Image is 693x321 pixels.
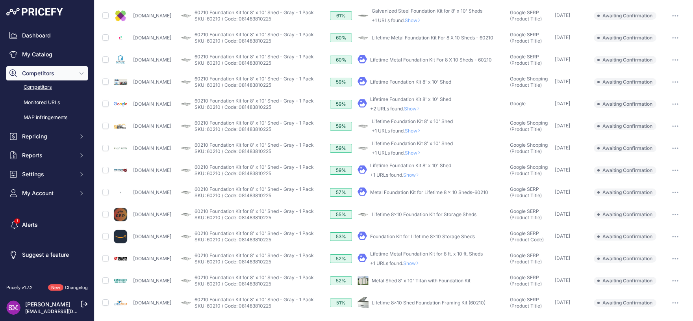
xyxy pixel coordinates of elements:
[195,230,314,236] a: 60210 Foundation Kit for 8' x 10' Shed - Gray - 1 Pack
[330,299,352,307] div: 51%
[6,96,88,110] a: Monitored URLs
[370,57,492,63] a: Lifetime Metal Foundation Kit For 8 X 10 Sheds - 60210
[370,96,451,102] a: Lifetime Foundation Kit 8' x 10' Shed
[330,122,352,131] div: 59%
[195,192,271,198] a: SKU: 60210 / Code: 081483810225
[195,170,271,176] a: SKU: 60210 / Code: 081483810225
[370,251,483,257] a: Lifetime Metal Foundation Kit for 8 ft. x 10 ft. Sheds
[6,248,88,262] a: Suggest a feature
[555,233,570,239] span: [DATE]
[133,167,171,173] a: [DOMAIN_NAME]
[133,211,171,217] a: [DOMAIN_NAME]
[555,34,570,40] span: [DATE]
[195,281,271,287] a: SKU: 60210 / Code: 081483810225
[510,32,542,44] span: Google SERP (Product Title)
[372,211,476,217] a: Lifetime 8x10 Foundation Kit for Storage Sheds
[22,69,74,77] span: Competitors
[510,208,542,220] span: Google SERP (Product Title)
[510,164,548,176] span: Google Shopping (Product Title)
[555,189,570,195] span: [DATE]
[133,278,171,284] a: [DOMAIN_NAME]
[25,308,107,314] a: [EMAIL_ADDRESS][DOMAIN_NAME]
[133,13,171,19] a: [DOMAIN_NAME]
[133,57,171,63] a: [DOMAIN_NAME]
[22,151,74,159] span: Reports
[555,167,570,173] span: [DATE]
[372,300,485,306] a: Lifetime 8x10 Shed Foundation Framing Kit (60210)
[370,172,451,178] p: +1 URLs found.
[6,28,88,43] a: Dashboard
[555,123,570,129] span: [DATE]
[330,166,352,175] div: 59%
[195,54,314,60] a: 60210 Foundation Kit for 8' x 10' Shed - Gray - 1 Pack
[555,277,570,283] span: [DATE]
[22,133,74,140] span: Repricing
[133,35,171,41] a: [DOMAIN_NAME]
[330,78,352,86] div: 59%
[133,145,171,151] a: [DOMAIN_NAME]
[405,17,424,23] span: Show
[555,145,570,151] span: [DATE]
[330,56,352,64] div: 60%
[594,78,656,86] span: Awaiting Confirmation
[594,144,656,152] span: Awaiting Confirmation
[594,122,656,130] span: Awaiting Confirmation
[195,9,314,15] a: 60210 Foundation Kit for 8' x 10' Shed - Gray - 1 Pack
[555,12,570,18] span: [DATE]
[510,9,542,22] span: Google SERP (Product Title)
[372,128,453,134] p: +1 URLs found.
[6,28,88,275] nav: Sidebar
[370,106,451,112] p: +2 URLs found.
[330,100,352,108] div: 59%
[510,120,548,132] span: Google Shopping (Product Title)
[555,56,570,62] span: [DATE]
[403,260,422,266] span: Show
[594,34,656,42] span: Awaiting Confirmation
[195,142,314,148] a: 60210 Foundation Kit for 8' x 10' Shed - Gray - 1 Pack
[330,144,352,153] div: 59%
[555,78,570,84] span: [DATE]
[372,140,453,146] a: Lifetime Foundation Kit 8' x 10' Shed
[6,111,88,125] a: MAP infringements
[370,233,475,239] a: Foundation Kit for Lifetime 8x10 Storage Sheds
[195,32,314,37] a: 60210 Foundation Kit for 8' x 10' Shed - Gray - 1 Pack
[594,166,656,174] span: Awaiting Confirmation
[330,254,352,263] div: 52%
[372,8,482,14] a: Galvanized Steel Foundation Kit for 8' x 10' Sheds
[594,255,656,263] span: Awaiting Confirmation
[6,148,88,162] button: Reports
[330,276,352,285] div: 52%
[195,274,314,280] a: 60210 Foundation Kit for 8' x 10' Shed - Gray - 1 Pack
[195,186,314,192] a: 60210 Foundation Kit for 8' x 10' Shed - Gray - 1 Pack
[510,101,526,106] span: Google
[372,278,471,284] a: Metal Shed 8' x 10' Titan with Foundation Kit
[6,129,88,144] button: Repricing
[594,188,656,196] span: Awaiting Confirmation
[195,104,271,110] a: SKU: 60210 / Code: 081483810225
[195,60,271,66] a: SKU: 60210 / Code: 081483810225
[6,8,63,16] img: Pricefy Logo
[370,79,451,85] a: Lifetime Foundation Kit 8' x 10' Shed
[330,34,352,42] div: 60%
[330,11,352,20] div: 61%
[370,260,483,267] p: +1 URLs found.
[25,301,70,308] a: [PERSON_NAME]
[195,297,314,302] a: 60210 Foundation Kit for 8' x 10' Shed - Gray - 1 Pack
[594,211,656,218] span: Awaiting Confirmation
[555,255,570,261] span: [DATE]
[195,215,271,220] a: SKU: 60210 / Code: 081483810225
[133,233,171,239] a: [DOMAIN_NAME]
[195,120,314,126] a: 60210 Foundation Kit for 8' x 10' Shed - Gray - 1 Pack
[195,82,271,88] a: SKU: 60210 / Code: 081483810225
[6,218,88,232] a: Alerts
[133,189,171,195] a: [DOMAIN_NAME]
[195,303,271,309] a: SKU: 60210 / Code: 081483810225
[370,162,451,168] a: Lifetime Foundation Kit 8' x 10' Shed
[372,150,453,156] p: +1 URLs found.
[133,123,171,129] a: [DOMAIN_NAME]
[370,189,488,195] a: Metal Foundation Kit for Lifetime 8 x 10 Sheds-60210
[22,189,74,197] span: My Account
[372,17,482,24] p: +1 URLs found.
[65,285,88,290] a: Changelog
[330,210,352,219] div: 55%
